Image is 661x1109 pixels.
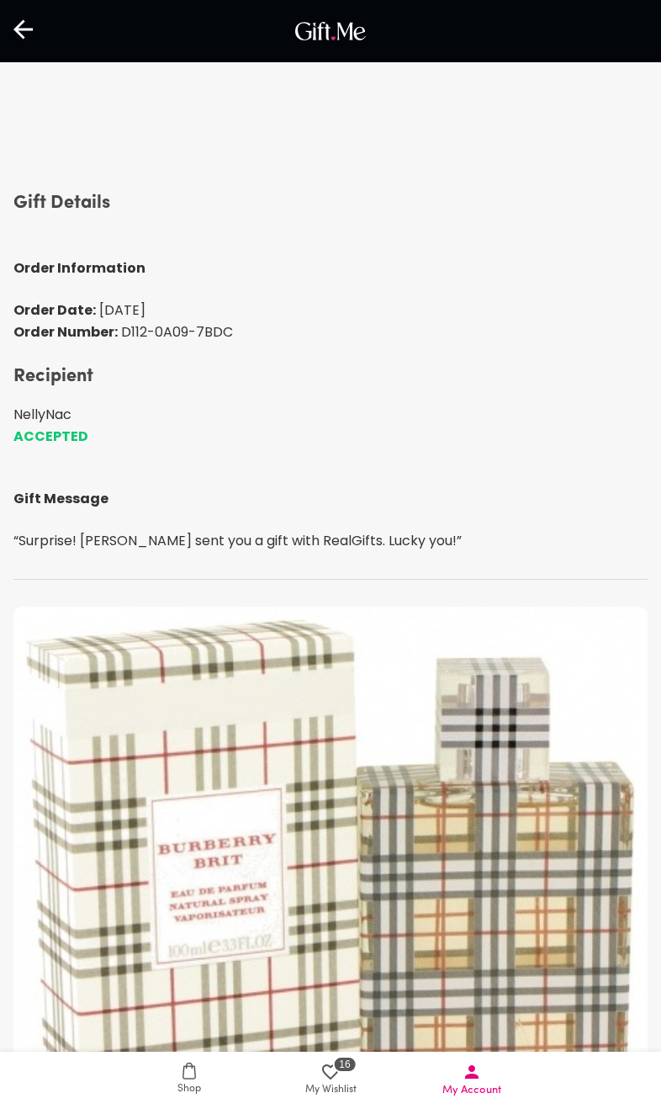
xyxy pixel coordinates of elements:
p: Gift Message [13,488,648,510]
img: GiftMe Logo [291,18,370,45]
span: My Account [442,1082,501,1098]
p: Order Number: [13,321,648,343]
p: Order Date: [13,300,648,321]
span: [DATE] [96,300,145,320]
a: 16My Wishlist [260,1052,401,1109]
span: D112-0A09-7BDC [118,322,233,342]
span: My Wishlist [305,1082,357,1098]
p: “ Surprise! [PERSON_NAME] sent you a gift with RealGifts. Lucky you! ” [13,530,648,552]
h4: Gift Details [13,190,648,217]
a: Shop [119,1052,260,1109]
a: My Account [401,1052,542,1109]
span: 16 [332,1056,357,1073]
p: NellyNac [13,404,648,426]
p: Order Information [13,257,648,279]
span: Shop [177,1081,201,1097]
p: ACCEPTED [13,426,648,448]
h4: Recipient [13,363,648,390]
